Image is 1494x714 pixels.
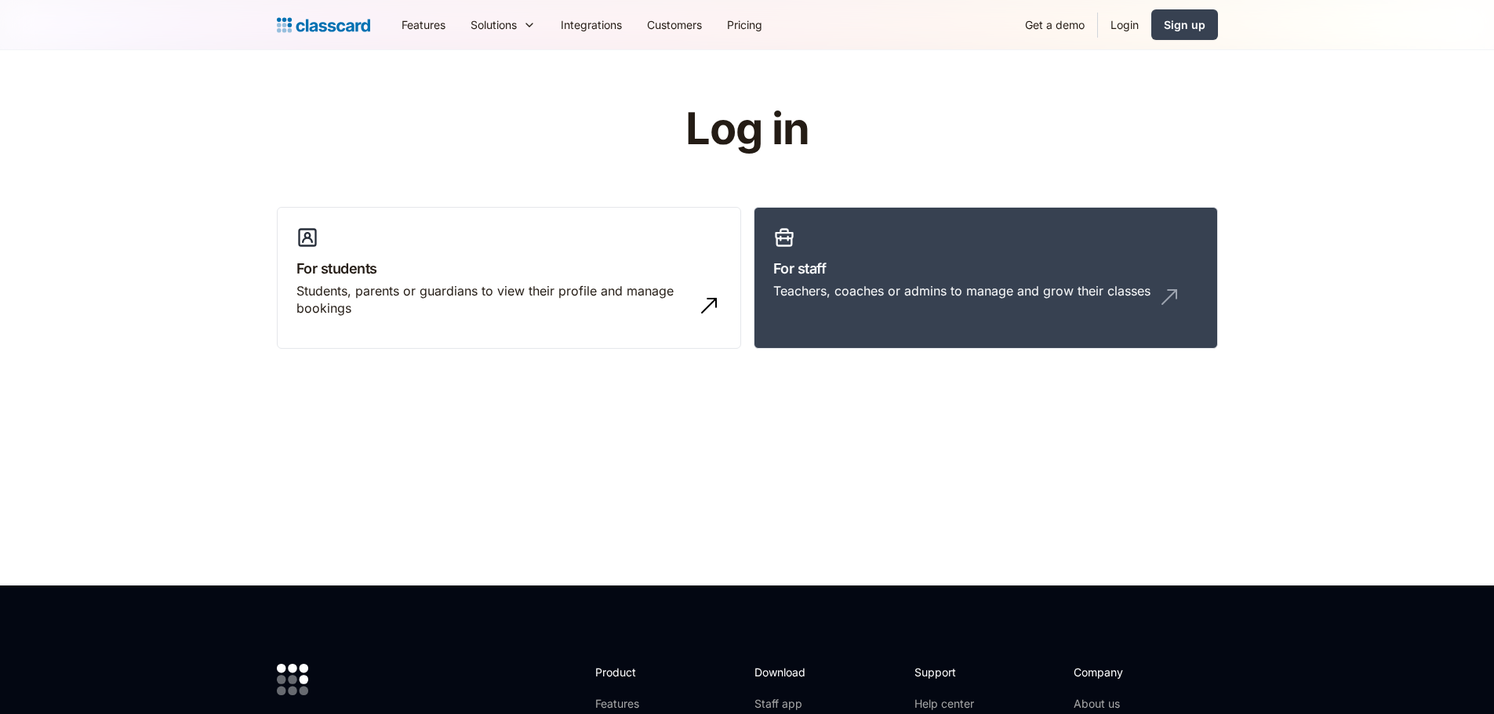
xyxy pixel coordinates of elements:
[595,696,679,712] a: Features
[914,696,978,712] a: Help center
[634,7,714,42] a: Customers
[1098,7,1151,42] a: Login
[1074,696,1178,712] a: About us
[471,16,517,33] div: Solutions
[754,696,819,712] a: Staff app
[1012,7,1097,42] a: Get a demo
[1164,16,1205,33] div: Sign up
[714,7,775,42] a: Pricing
[498,105,996,154] h1: Log in
[548,7,634,42] a: Integrations
[277,207,741,350] a: For studentsStudents, parents or guardians to view their profile and manage bookings
[914,664,978,680] h2: Support
[754,664,819,680] h2: Download
[277,14,370,36] a: Logo
[1074,664,1178,680] h2: Company
[296,258,722,279] h3: For students
[773,282,1150,299] div: Teachers, coaches or admins to manage and grow their classes
[773,258,1198,279] h3: For staff
[754,207,1218,350] a: For staffTeachers, coaches or admins to manage and grow their classes
[458,7,548,42] div: Solutions
[1151,9,1218,40] a: Sign up
[595,664,679,680] h2: Product
[296,282,690,317] div: Students, parents or guardians to view their profile and manage bookings
[389,7,458,42] a: Features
